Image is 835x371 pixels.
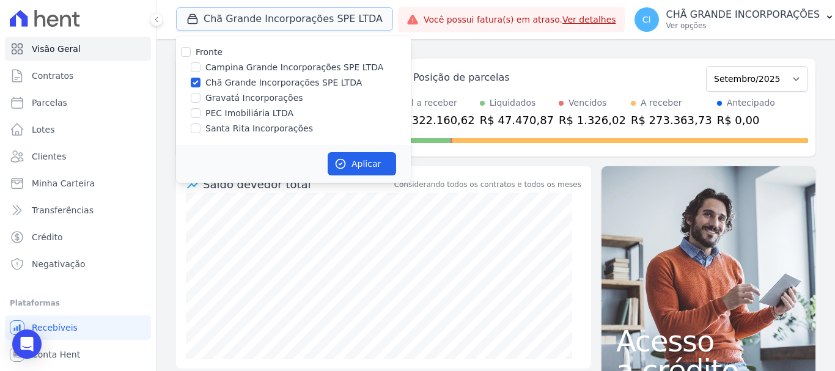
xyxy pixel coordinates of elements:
span: Conta Hent [32,348,80,361]
div: R$ 0,00 [717,112,775,128]
label: Campina Grande Incorporações SPE LTDA [205,61,383,74]
a: Lotes [5,117,151,142]
button: Aplicar [328,152,396,175]
a: Visão Geral [5,37,151,61]
div: R$ 1.326,02 [559,112,626,128]
span: Clientes [32,150,66,163]
div: Plataformas [10,296,146,310]
span: Contratos [32,70,73,82]
a: Minha Carteira [5,171,151,196]
label: PEC Imobiliária LTDA [205,107,293,120]
span: Recebíveis [32,321,78,334]
div: Considerando todos os contratos e todos os meses [394,179,581,190]
span: Visão Geral [32,43,81,55]
label: Santa Rita Incorporações [205,122,313,135]
span: Você possui fatura(s) em atraso. [424,13,616,26]
p: Ver opções [666,21,820,31]
span: Acesso [616,326,801,356]
div: Posição de parcelas [413,70,510,85]
div: Vencidos [568,97,606,109]
a: Transferências [5,198,151,222]
div: A receber [641,97,682,109]
a: Parcelas [5,90,151,115]
a: Crédito [5,225,151,249]
div: R$ 273.363,73 [631,112,712,128]
p: CHÃ GRANDE INCORPORAÇÕES [666,9,820,21]
div: Saldo devedor total [203,176,392,193]
div: Total a receber [394,97,475,109]
span: Crédito [32,231,63,243]
label: Chã Grande Incorporações SPE LTDA [205,76,362,89]
div: Antecipado [727,97,775,109]
span: CI [642,15,651,24]
span: Negativação [32,258,86,270]
a: Negativação [5,252,151,276]
div: R$ 322.160,62 [394,112,475,128]
a: Recebíveis [5,315,151,340]
div: Open Intercom Messenger [12,329,42,359]
span: Transferências [32,204,94,216]
a: Conta Hent [5,342,151,367]
a: Contratos [5,64,151,88]
label: Gravatá Incorporações [205,92,303,105]
div: Liquidados [490,97,536,109]
a: Clientes [5,144,151,169]
span: Parcelas [32,97,67,109]
span: Minha Carteira [32,177,95,189]
span: Lotes [32,123,55,136]
a: Ver detalhes [562,15,616,24]
div: R$ 47.470,87 [480,112,554,128]
button: Chã Grande Incorporações SPE LTDA [176,7,393,31]
label: Fronte [196,47,223,57]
